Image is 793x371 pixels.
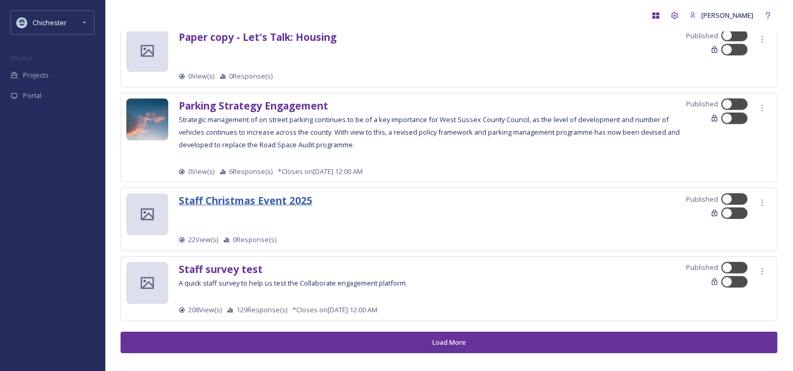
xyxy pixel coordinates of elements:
span: 0 View(s) [188,167,214,177]
strong: Staff survey test [179,262,263,276]
a: Staff Christmas Event 2025 [179,197,312,206]
strong: Parking Strategy Engagement [179,99,328,113]
span: *Closes on [DATE] 12:00 AM [292,305,377,315]
span: Projects [23,70,49,80]
span: 129 Response(s) [236,305,287,315]
a: Staff survey test [179,265,263,275]
span: *Closes on [DATE] 12:00 AM [278,167,363,177]
span: 0 Response(s) [229,71,273,81]
img: brian.bracher-17949725972212638.jpg [126,99,168,182]
span: 0 Response(s) [233,235,276,245]
img: Logo_of_Chichester_District_Council.png [17,17,27,28]
span: 208 View(s) [188,305,222,315]
strong: Paper copy - Let's Talk: Housing [179,30,336,44]
span: ENGAGE [10,54,33,62]
span: A quick staff survey to help us test the Collaborate engagement platform. [179,278,407,288]
span: 0 View(s) [188,71,214,81]
span: Published [686,99,718,109]
a: Paper copy - Let's Talk: Housing [179,33,336,43]
span: 22 View(s) [188,235,218,245]
span: [PERSON_NAME] [701,10,753,20]
a: [PERSON_NAME] [684,5,758,26]
span: Published [686,263,718,272]
strong: Staff Christmas Event 2025 [179,193,312,208]
span: Portal [23,91,41,101]
span: 6 Response(s) [229,167,273,177]
button: Load More [121,332,777,353]
span: Strategic management of on street parking continues to be of a key importance for West Sussex Cou... [179,115,680,149]
a: Parking Strategy Engagement [179,102,328,112]
span: Chichester [32,18,67,27]
span: Published [686,31,718,41]
span: Published [686,194,718,204]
